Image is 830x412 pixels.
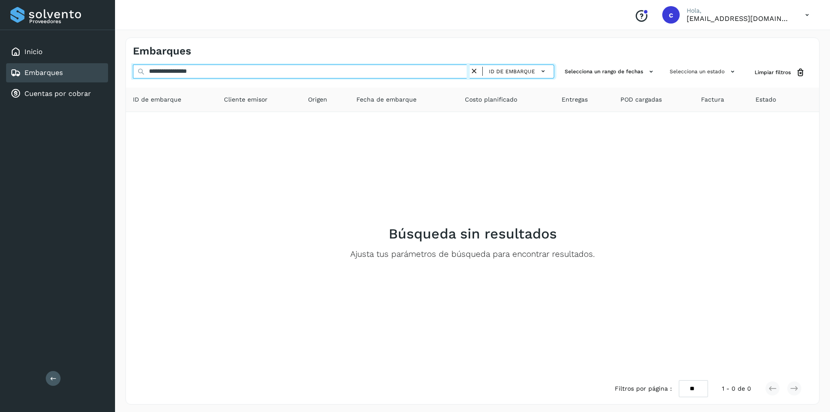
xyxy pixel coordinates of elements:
h2: Búsqueda sin resultados [389,225,557,242]
span: ID de embarque [133,95,181,104]
button: ID de embarque [486,65,550,78]
div: Embarques [6,63,108,82]
span: Limpiar filtros [755,68,791,76]
h4: Embarques [133,45,191,58]
div: Cuentas por cobrar [6,84,108,103]
span: Filtros por página : [615,384,672,393]
span: Entregas [562,95,588,104]
span: Cliente emisor [224,95,268,104]
span: Costo planificado [465,95,517,104]
p: Ajusta tus parámetros de búsqueda para encontrar resultados. [350,249,595,259]
a: Inicio [24,48,43,56]
span: POD cargadas [620,95,662,104]
button: Selecciona un estado [666,65,741,79]
span: 1 - 0 de 0 [722,384,751,393]
a: Cuentas por cobrar [24,89,91,98]
span: Origen [308,95,327,104]
button: Selecciona un rango de fechas [561,65,659,79]
span: Estado [755,95,776,104]
span: Factura [701,95,724,104]
span: ID de embarque [489,68,535,75]
div: Inicio [6,42,108,61]
p: cuentas3@enlacesmet.com.mx [687,14,791,23]
p: Proveedores [29,18,105,24]
button: Limpiar filtros [748,65,812,81]
span: Fecha de embarque [356,95,417,104]
a: Embarques [24,68,63,77]
p: Hola, [687,7,791,14]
